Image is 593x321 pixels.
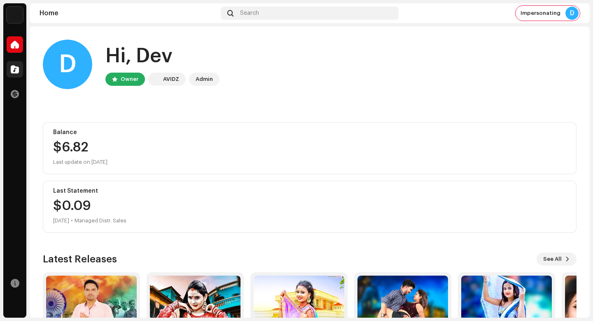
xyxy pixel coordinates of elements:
div: Last update on [DATE] [53,157,566,167]
button: See All [537,253,577,266]
span: Search [240,10,259,17]
h3: Latest Releases [43,253,117,266]
div: Admin [196,74,213,84]
span: Impersonating [521,10,560,17]
img: 10d72f0b-d06a-424f-aeaa-9c9f537e57b6 [150,74,160,84]
span: See All [543,251,562,267]
div: • [71,216,73,226]
re-o-card-value: Balance [43,122,577,174]
div: Last Statement [53,188,566,194]
re-o-card-value: Last Statement [43,181,577,233]
div: AVIDZ [163,74,179,84]
div: Managed Distr. Sales [75,216,126,226]
div: Owner [121,74,138,84]
div: D [43,40,92,89]
div: Home [40,10,217,17]
div: Balance [53,129,566,136]
div: [DATE] [53,216,69,226]
img: 10d72f0b-d06a-424f-aeaa-9c9f537e57b6 [7,7,23,23]
div: D [565,7,579,20]
div: Hi, Dev [105,43,219,69]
